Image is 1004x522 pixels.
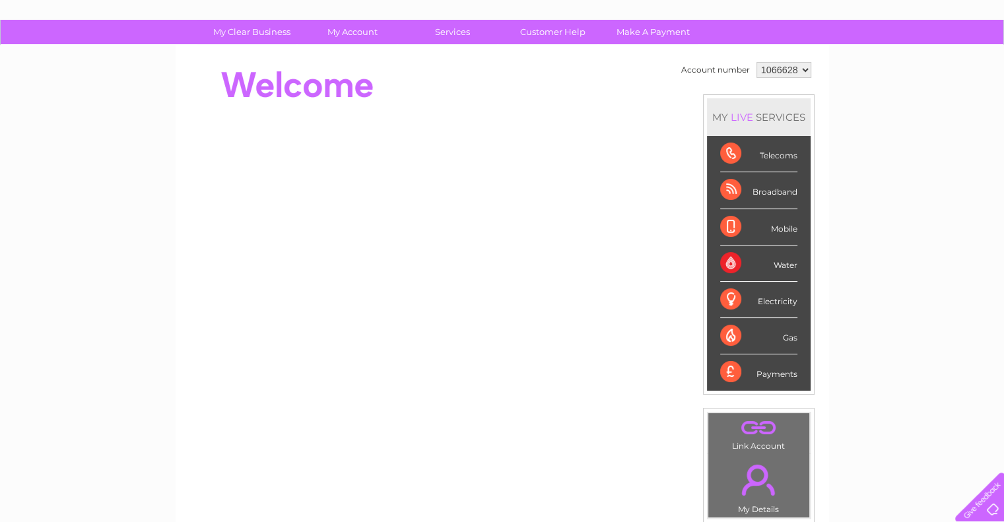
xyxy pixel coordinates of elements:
[805,56,834,66] a: Energy
[755,7,846,23] a: 0333 014 3131
[720,282,797,318] div: Electricity
[191,7,815,64] div: Clear Business is a trading name of Verastar Limited (registered in [GEOGRAPHIC_DATA] No. 3667643...
[712,457,806,503] a: .
[678,59,753,81] td: Account number
[728,111,756,123] div: LIVE
[398,20,507,44] a: Services
[916,56,949,66] a: Contact
[842,56,881,66] a: Telecoms
[712,416,806,440] a: .
[708,412,810,454] td: Link Account
[720,318,797,354] div: Gas
[889,56,908,66] a: Blog
[720,172,797,209] div: Broadband
[599,20,708,44] a: Make A Payment
[707,98,811,136] div: MY SERVICES
[498,20,607,44] a: Customer Help
[298,20,407,44] a: My Account
[720,209,797,245] div: Mobile
[960,56,991,66] a: Log out
[197,20,306,44] a: My Clear Business
[35,34,102,75] img: logo.png
[772,56,797,66] a: Water
[708,453,810,518] td: My Details
[720,245,797,282] div: Water
[720,136,797,172] div: Telecoms
[720,354,797,390] div: Payments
